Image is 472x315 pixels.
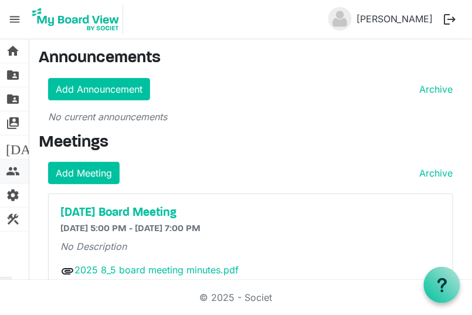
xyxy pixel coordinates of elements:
[6,39,20,63] span: home
[438,7,463,32] button: logout
[6,160,20,183] span: people
[6,111,20,135] span: switch_account
[60,264,74,278] span: attachment
[328,7,352,31] img: no-profile-picture.svg
[4,8,26,31] span: menu
[6,87,20,111] span: folder_shared
[48,162,120,184] a: Add Meeting
[6,136,51,159] span: [DATE]
[29,5,123,34] img: My Board View Logo
[29,5,128,34] a: My Board View Logo
[6,184,20,207] span: settings
[48,78,150,100] a: Add Announcement
[60,206,441,220] a: [DATE] Board Meeting
[39,133,463,153] h3: Meetings
[6,208,20,231] span: construction
[60,239,441,253] p: No Description
[39,49,463,69] h3: Announcements
[352,7,438,31] a: [PERSON_NAME]
[200,292,273,303] a: © 2025 - Societ
[6,63,20,87] span: folder_shared
[60,223,441,235] h6: [DATE] 5:00 PM - [DATE] 7:00 PM
[48,110,453,124] p: No current announcements
[415,166,453,180] a: Archive
[74,264,239,276] a: 2025 8_5 board meeting minutes.pdf
[415,82,453,96] a: Archive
